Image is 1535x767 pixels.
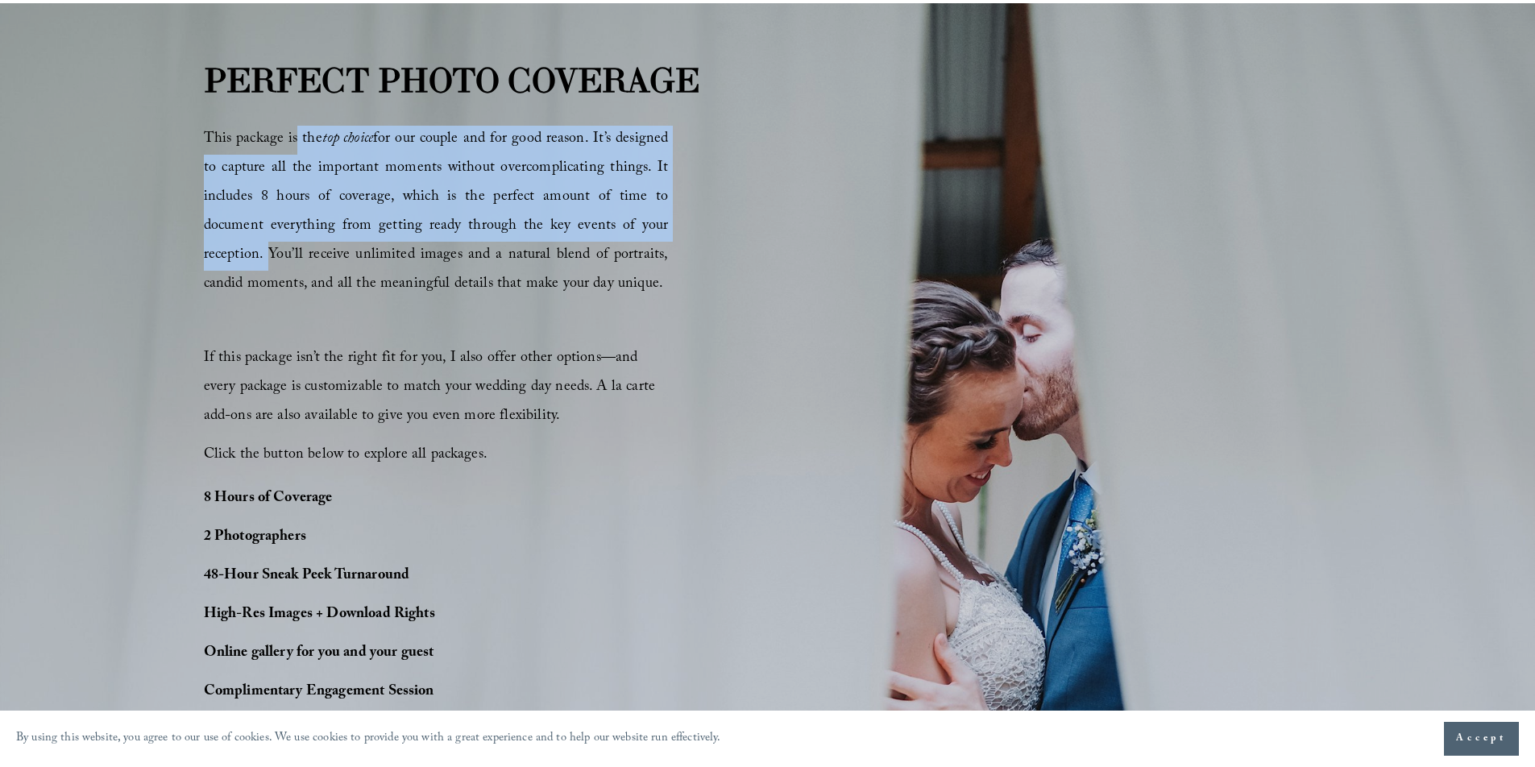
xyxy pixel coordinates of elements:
[204,127,669,297] span: This package is the for our couple and for good reason. It’s designed to capture all the importan...
[204,525,306,550] strong: 2 Photographers
[204,59,699,101] strong: PERFECT PHOTO COVERAGE
[16,728,721,751] p: By using this website, you agree to our use of cookies. We use cookies to provide you with a grea...
[1456,731,1507,747] span: Accept
[204,346,660,429] span: If this package isn’t the right fit for you, I also offer other options—and every package is cust...
[204,641,434,666] strong: Online gallery for you and your guest
[204,487,333,512] strong: 8 Hours of Coverage
[204,603,435,628] strong: High-Res Images + Download Rights
[322,127,373,152] em: top choice
[204,564,410,589] strong: 48-Hour Sneak Peek Turnaround
[204,680,434,705] strong: Complimentary Engagement Session
[204,443,487,468] span: Click the button below to explore all packages.
[1444,722,1519,756] button: Accept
